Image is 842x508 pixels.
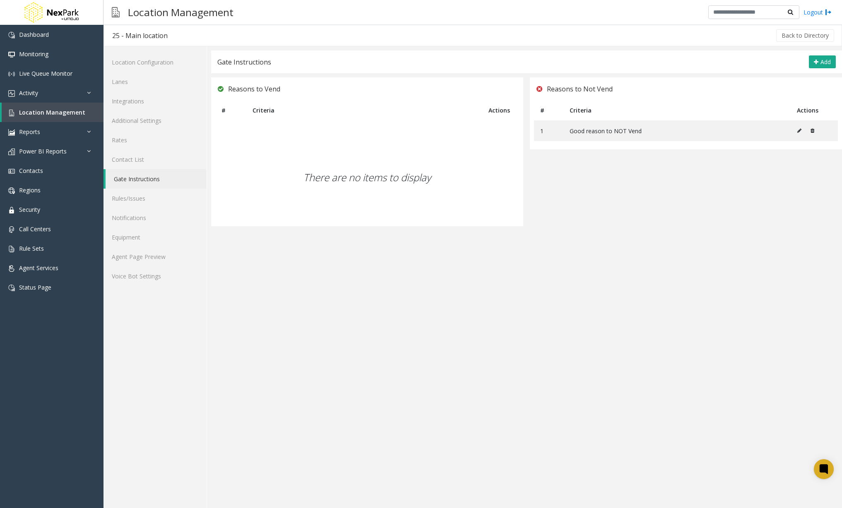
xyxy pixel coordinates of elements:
th: Criteria [246,100,483,120]
img: 'icon' [8,168,15,175]
a: Integrations [103,91,207,111]
img: 'icon' [8,226,15,233]
img: close [536,84,543,94]
span: Reasons to Not Vend [547,84,613,94]
a: Logout [804,8,832,17]
a: Location Management [2,103,103,122]
a: Rules/Issues [103,189,207,208]
img: 'icon' [8,71,15,77]
img: logout [825,8,832,17]
a: Equipment [103,228,207,247]
span: Power BI Reports [19,147,67,155]
img: 'icon' [8,129,15,136]
span: Regions [19,186,41,194]
a: Contact List [103,150,207,169]
div: Gate Instructions [217,57,271,67]
span: Live Queue Monitor [19,69,72,77]
span: Rule Sets [19,244,44,252]
span: Security [19,206,40,213]
img: 'icon' [8,265,15,272]
span: Activity [19,89,38,97]
img: check [217,84,224,94]
th: # [534,100,564,120]
button: Back to Directory [776,29,834,42]
a: Lanes [103,72,207,91]
span: Reasons to Vend [228,84,280,94]
div: There are no items to display [211,129,523,226]
a: Additional Settings [103,111,207,130]
a: Agent Page Preview [103,247,207,266]
td: Good reason to NOT Vend [563,120,791,141]
td: 1 [534,120,564,141]
h3: Location Management [124,2,238,22]
th: Actions [482,100,519,120]
span: Monitoring [19,50,48,58]
img: 'icon' [8,246,15,252]
th: # [215,100,246,120]
img: 'icon' [8,149,15,155]
th: Criteria [563,100,791,120]
span: Location Management [19,108,85,116]
img: 'icon' [8,285,15,291]
img: pageIcon [112,2,120,22]
span: Reports [19,128,40,136]
span: Add [820,58,831,66]
a: Notifications [103,208,207,228]
div: 25 - Main location [112,30,168,41]
span: Status Page [19,283,51,291]
img: 'icon' [8,110,15,116]
img: 'icon' [8,187,15,194]
img: 'icon' [8,207,15,213]
a: Voice Bot Settings [103,266,207,286]
span: Contacts [19,167,43,175]
span: Call Centers [19,225,51,233]
img: 'icon' [8,90,15,97]
img: 'icon' [8,32,15,38]
a: Rates [103,130,207,150]
button: Add [809,55,836,69]
a: Location Configuration [103,53,207,72]
span: Agent Services [19,264,58,272]
a: Gate Instructions [106,169,207,189]
img: 'icon' [8,51,15,58]
th: Actions [791,100,838,120]
span: Dashboard [19,31,49,38]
